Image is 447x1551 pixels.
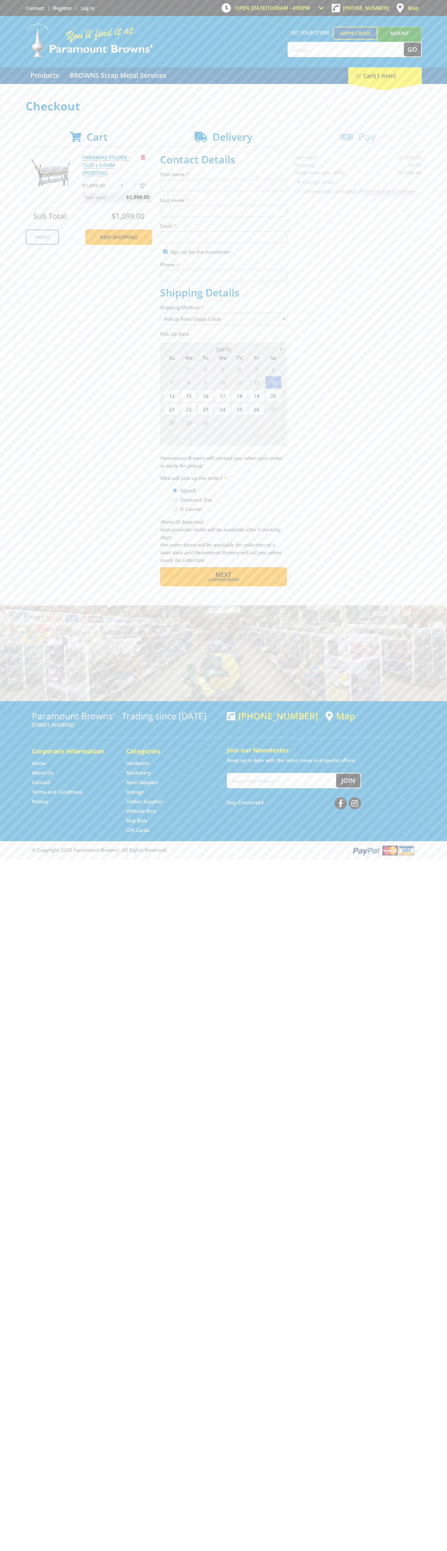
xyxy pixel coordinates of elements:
[178,494,215,505] label: Someone Else
[32,798,48,805] a: Go to the Privacy page
[32,711,220,721] h3: Paramount Browns' - Trading since [DATE]
[173,507,177,511] input: Please select who will pick up the order.
[26,844,422,856] div: ® Copyright 2025 Paramount Browns'. All Rights Reserved.
[164,354,180,362] span: Su
[26,100,422,113] h1: Checkout
[248,376,265,389] span: 12
[82,192,152,202] p: Item total:
[214,363,231,375] span: 3
[181,416,197,429] span: 29
[160,196,287,204] label: Last name
[32,747,113,756] h5: Corporate Information
[248,403,265,416] span: 26
[164,376,180,389] span: 7
[32,779,50,786] a: Go to the Contact page
[160,519,281,563] em: Photo ID Required. Non-preorder items will be available after 5 working days Pre-order items will...
[178,485,198,496] label: Myself
[248,363,265,375] span: 5
[215,570,231,579] span: Next
[197,354,214,362] span: Tu
[377,27,422,51] a: Mount [PERSON_NAME]
[32,154,70,192] img: PANBRAKE FOLDER - 1220 x 1.6MM (PEDESTAL)
[404,42,421,56] button: Go
[164,416,180,429] span: 28
[82,182,117,189] p: $1,099.00
[126,192,150,202] span: $1,099.00
[181,389,197,402] span: 15
[197,430,214,442] span: 7
[26,5,44,11] a: Go to the Contact page
[265,354,281,362] span: Sa
[265,403,281,416] span: 27
[227,795,361,810] div: Stay Connected
[160,567,287,586] button: Next Confirm order
[227,756,415,764] p: Keep up to date with the latest news and special offers.
[53,5,72,11] a: Go to the registration page
[214,389,231,402] span: 17
[267,4,310,11] span: 10:00am - 4:00pm
[160,170,287,178] label: First name
[173,498,177,502] input: Please select who will pick up the order.
[181,403,197,416] span: 22
[181,354,197,362] span: Mo
[164,430,180,442] span: 5
[32,769,53,776] a: Go to the About Us page
[141,154,145,161] a: Remove from cart
[160,154,287,166] h2: Contact Details
[164,363,180,375] span: 31
[212,130,252,144] span: Delivery
[32,760,46,767] a: Go to the Home page
[231,376,248,389] span: 11
[231,354,248,362] span: Th
[164,403,180,416] span: 21
[26,229,59,245] a: Print
[173,488,177,492] input: Please select who will pick up the order.
[160,231,287,243] input: Please enter your email address.
[265,363,281,375] span: 6
[351,844,415,856] img: PayPal, Mastercard, Visa accepted
[26,22,153,58] img: Paramount Browns'
[231,403,248,416] span: 25
[248,416,265,429] span: 3
[197,403,214,416] span: 23
[164,389,180,402] span: 14
[160,313,287,325] select: Please select a shipping method.
[160,180,287,191] input: Please enter your first name.
[160,303,287,311] label: Shipping Method
[126,817,147,824] a: Go to the Skip Bins page
[375,72,396,79] span: (1 item)
[248,389,265,402] span: 19
[288,42,404,56] input: Search
[326,711,355,721] a: View a map of Gepps Cross location
[227,711,318,721] div: [PHONE_NUMBER]
[181,430,197,442] span: 6
[160,222,287,230] label: Email
[197,416,214,429] span: 30
[160,474,287,482] label: Who will pick up the order?
[160,270,287,281] input: Please enter your telephone number.
[85,229,152,245] a: Keep Shopping
[248,430,265,442] span: 10
[231,430,248,442] span: 9
[87,130,108,144] span: Cart
[235,4,310,11] span: OPEN [DATE]
[214,430,231,442] span: 8
[126,760,149,767] a: Go to the Hardware page
[181,363,197,375] span: 1
[33,211,66,221] span: Sub Total
[216,346,231,353] span: [DATE]
[160,261,287,268] label: Phone
[214,416,231,429] span: 1
[178,504,204,514] label: A Courier
[126,808,156,814] a: Go to the Wheelie Bins page
[160,287,287,299] h2: Shipping Details
[170,249,230,255] label: Sign up for the newsletter
[214,354,231,362] span: We
[126,827,149,834] a: Go to the Gift Cards page
[26,67,64,84] a: Go to the Products page
[348,67,422,84] div: Cart
[214,376,231,389] span: 10
[160,330,287,338] label: Pick Up Date
[126,789,144,795] a: Go to the Storage page
[227,746,415,755] h5: Join our Newsletter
